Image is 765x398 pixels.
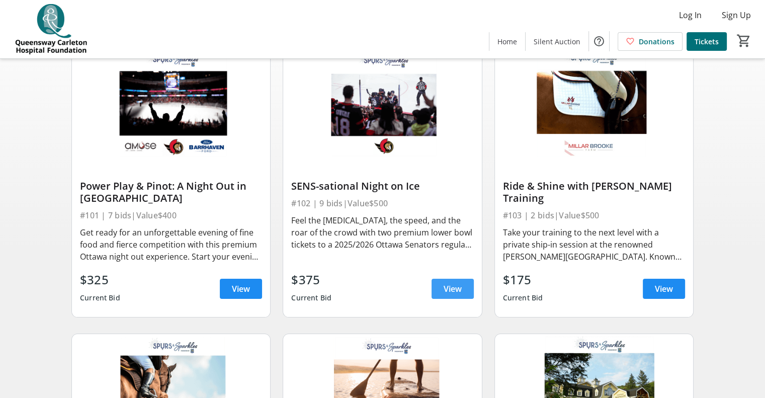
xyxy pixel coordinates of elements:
span: Tickets [695,36,719,47]
div: #101 | 7 bids | Value $400 [80,208,262,222]
a: Donations [618,32,683,51]
div: Take your training to the next level with a private ship-in session at the renowned [PERSON_NAME]... [503,226,685,263]
a: Silent Auction [526,32,588,51]
button: Cart [735,32,753,50]
span: Sign Up [722,9,751,21]
div: Ride & Shine with [PERSON_NAME] Training [503,180,685,204]
a: View [432,279,474,299]
div: Power Play & Pinot: A Night Out in [GEOGRAPHIC_DATA] [80,180,262,204]
div: Current Bid [503,289,543,307]
a: Home [489,32,525,51]
div: $325 [80,271,120,289]
button: Sign Up [714,7,759,23]
button: Log In [671,7,710,23]
div: $175 [503,271,543,289]
div: Get ready for an unforgettable evening of fine food and fierce competition with this premium Otta... [80,226,262,263]
span: Log In [679,9,702,21]
div: Current Bid [291,289,331,307]
div: Current Bid [80,289,120,307]
img: SENS-sational Night on Ice [283,47,481,159]
a: Tickets [687,32,727,51]
img: Power Play & Pinot: A Night Out in Ottawa [72,47,270,159]
a: View [220,279,262,299]
span: Donations [639,36,674,47]
button: Help [589,31,609,51]
div: Feel the [MEDICAL_DATA], the speed, and the roar of the crowd with two premium lower bowl tickets... [291,214,473,251]
span: View [232,283,250,295]
div: $375 [291,271,331,289]
span: Silent Auction [534,36,580,47]
img: Ride & Shine with Millar Brooke Training [495,47,693,159]
div: #102 | 9 bids | Value $500 [291,196,473,210]
span: Home [497,36,517,47]
span: View [655,283,673,295]
div: #103 | 2 bids | Value $500 [503,208,685,222]
a: View [643,279,685,299]
div: SENS-sational Night on Ice [291,180,473,192]
img: QCH Foundation's Logo [6,4,96,54]
span: View [444,283,462,295]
